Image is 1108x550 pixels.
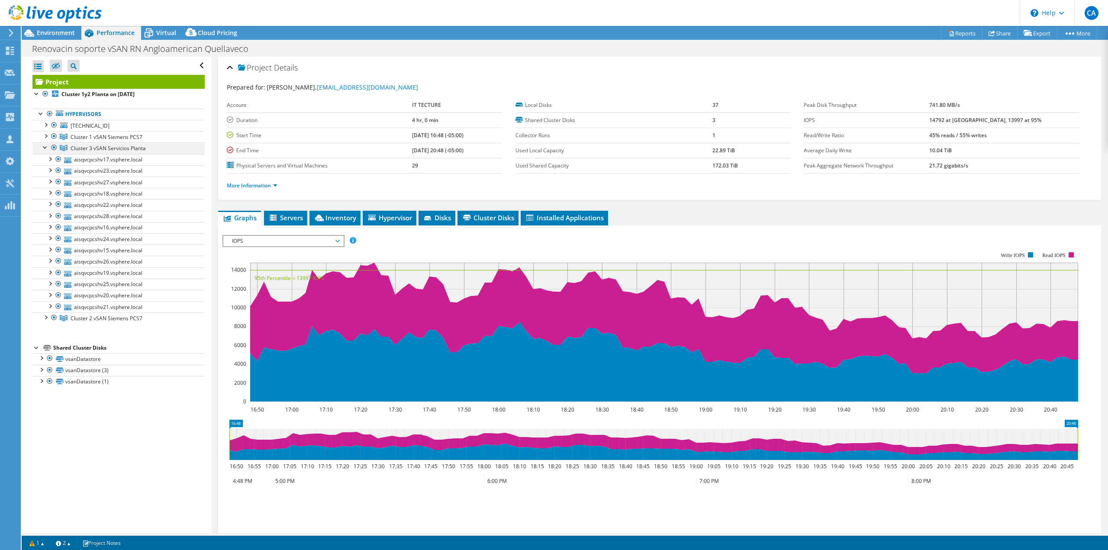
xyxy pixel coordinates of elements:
[32,267,205,279] a: aisqvcpcshv19.vsphere.local
[268,213,303,222] span: Servers
[1044,406,1057,413] text: 20:40
[442,463,455,470] text: 17:50
[712,132,715,139] b: 1
[972,463,986,470] text: 20:20
[1010,406,1023,413] text: 20:30
[937,463,950,470] text: 20:10
[941,26,982,40] a: Reports
[778,463,791,470] text: 19:25
[866,463,879,470] text: 19:50
[561,406,574,413] text: 18:20
[32,244,205,256] a: aisqvcpcshv15.vsphere.local
[929,162,968,169] b: 21.72 gigabits/s
[734,406,747,413] text: 19:10
[336,463,349,470] text: 17:20
[32,89,205,100] a: Cluster 1y2 Planta on [DATE]
[412,132,464,139] b: [DATE] 16:48 (-05:00)
[32,279,205,290] a: aisqvcpcshv25.vsphere.local
[1017,26,1057,40] a: Export
[712,147,735,154] b: 22.89 TiB
[872,406,885,413] text: 19:50
[525,213,604,222] span: Installed Applications
[664,406,678,413] text: 18:50
[630,406,644,413] text: 18:40
[231,285,246,293] text: 12000
[712,101,718,109] b: 37
[37,29,75,37] span: Environment
[423,406,436,413] text: 17:40
[1060,463,1074,470] text: 20:45
[301,463,314,470] text: 17:10
[412,162,418,169] b: 29
[548,463,561,470] text: 18:20
[531,463,544,470] text: 18:15
[941,406,954,413] text: 20:10
[243,398,246,405] text: 0
[198,29,237,37] span: Cloud Pricing
[32,177,205,188] a: aisqvcpcshv27.vsphere.local
[234,322,246,330] text: 8000
[462,213,514,222] span: Cluster Disks
[929,147,952,154] b: 10.04 TiB
[32,233,205,244] a: aisqvcpcshv24.vsphere.local
[32,188,205,199] a: aisqvcpcshv18.vsphere.local
[53,343,205,353] div: Shared Cluster Disks
[804,161,929,170] label: Peak Aggregate Network Throughput
[906,406,919,413] text: 20:00
[222,213,257,222] span: Graphs
[919,463,933,470] text: 20:05
[689,463,703,470] text: 19:00
[831,463,844,470] text: 19:40
[32,312,205,324] a: Cluster 2 vSAN Siemens PCS7
[389,406,402,413] text: 17:30
[1001,252,1025,258] text: Write IOPS
[32,256,205,267] a: aisqvcpcshv26.vsphere.local
[354,463,367,470] text: 17:25
[423,213,451,222] span: Disks
[267,83,418,91] span: [PERSON_NAME],
[367,213,412,222] span: Hypervisor
[699,406,712,413] text: 19:00
[596,406,609,413] text: 18:30
[760,463,773,470] text: 19:20
[32,75,205,89] a: Project
[654,463,667,470] text: 18:50
[32,353,205,364] a: vsanDatastore
[32,211,205,222] a: aisqvcpcshv28.vsphere.local
[849,463,862,470] text: 19:45
[457,406,471,413] text: 17:50
[743,463,756,470] text: 19:15
[804,131,929,140] label: Read/Write Ratio
[227,83,265,91] label: Prepared for:
[412,101,441,109] b: IT TECTURE
[712,162,738,169] b: 172.03 TiB
[460,463,473,470] text: 17:55
[32,109,205,120] a: Hypervisors
[32,142,205,154] a: Cluster 3 vSAN Servicios Planta
[515,131,712,140] label: Collector Runs
[566,463,579,470] text: 18:25
[354,406,367,413] text: 17:20
[1008,463,1021,470] text: 20:30
[975,406,989,413] text: 20:20
[1025,463,1039,470] text: 20:35
[231,266,246,273] text: 14000
[227,161,412,170] label: Physical Servers and Virtual Machines
[954,463,968,470] text: 20:15
[50,537,77,548] a: 2
[71,315,142,322] span: Cluster 2 vSAN Siemens PCS7
[884,463,897,470] text: 19:55
[32,131,205,142] a: Cluster 1 vSAN Siemens PCS7
[97,29,135,37] span: Performance
[1043,463,1056,470] text: 20:40
[804,146,929,155] label: Average Daily Write
[371,463,385,470] text: 17:30
[492,406,506,413] text: 18:00
[804,101,929,109] label: Peak Disk Throughput
[707,463,721,470] text: 19:05
[234,360,246,367] text: 4000
[813,463,827,470] text: 19:35
[23,537,50,548] a: 1
[32,290,205,301] a: aisqvcpcshv20.vsphere.local
[234,379,246,386] text: 2000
